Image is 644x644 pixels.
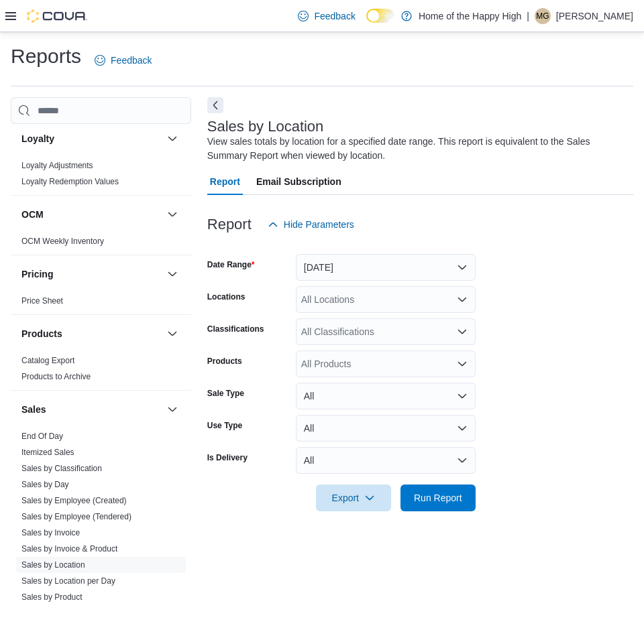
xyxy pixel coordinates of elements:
span: OCM Weekly Inventory [21,236,104,247]
h1: Reports [11,43,81,70]
p: [PERSON_NAME] [556,8,633,24]
span: Report [210,168,240,195]
span: Sales by Employee (Created) [21,495,127,506]
button: Sales [21,403,162,416]
h3: Pricing [21,267,53,281]
a: Feedback [292,3,360,29]
button: All [296,447,476,474]
h3: Report [207,216,252,233]
button: Open list of options [457,294,468,305]
span: Feedback [314,9,355,23]
a: Sales by Day [21,480,69,489]
a: Sales by Product [21,592,83,602]
h3: Products [21,327,62,340]
span: Email Subscription [256,168,341,195]
div: View sales totals by location for a specified date range. This report is equivalent to the Sales ... [207,135,627,163]
a: Products to Archive [21,372,91,381]
a: Sales by Location [21,560,85,570]
button: Run Report [400,485,476,511]
span: Sales by Product [21,592,83,602]
span: Loyalty Redemption Values [21,176,119,187]
button: Products [164,326,180,342]
button: Next [207,97,223,113]
button: Sales [164,401,180,417]
span: Catalog Export [21,355,74,366]
div: Pricing [11,293,191,314]
span: Sales by Employee (Tendered) [21,511,131,522]
button: Pricing [21,267,162,281]
span: Products to Archive [21,371,91,382]
span: Sales by Classification [21,463,102,474]
button: Products [21,327,162,340]
button: OCM [164,206,180,222]
div: Loyalty [11,157,191,195]
button: Loyalty [164,131,180,147]
a: Itemized Sales [21,448,74,457]
img: Cova [27,9,87,23]
button: Open list of options [457,359,468,369]
span: Run Report [414,491,462,505]
a: End Of Day [21,432,63,441]
input: Dark Mode [366,9,394,23]
label: Locations [207,292,246,302]
span: MG [536,8,549,24]
button: Hide Parameters [262,211,360,238]
a: Price Sheet [21,296,63,306]
span: Hide Parameters [284,218,354,231]
p: | [527,8,529,24]
button: OCM [21,208,162,221]
a: Sales by Classification [21,464,102,473]
button: Export [316,485,391,511]
label: Date Range [207,259,255,270]
span: Itemized Sales [21,447,74,458]
label: Classifications [207,324,264,334]
button: Pricing [164,266,180,282]
label: Use Type [207,420,242,431]
a: Feedback [89,47,157,74]
p: Home of the Happy High [419,8,521,24]
label: Is Delivery [207,452,248,463]
a: Sales by Invoice [21,528,80,537]
div: Products [11,352,191,390]
button: All [296,415,476,442]
span: Sales by Day [21,479,69,490]
a: OCM Weekly Inventory [21,237,104,246]
a: Sales by Employee (Tendered) [21,512,131,521]
h3: OCM [21,208,44,221]
h3: Sales by Location [207,119,324,135]
h3: Loyalty [21,132,54,145]
button: Loyalty [21,132,162,145]
button: [DATE] [296,254,476,281]
label: Sale Type [207,388,244,399]
a: Sales by Employee (Created) [21,496,127,505]
a: Catalog Export [21,356,74,365]
button: All [296,383,476,409]
a: Loyalty Redemption Values [21,177,119,186]
span: Export [324,485,383,511]
h3: Sales [21,403,46,416]
span: End Of Day [21,431,63,442]
button: Open list of options [457,326,468,337]
label: Products [207,356,242,367]
span: Loyalty Adjustments [21,160,93,171]
div: OCM [11,233,191,255]
div: Machaela Gardner [535,8,551,24]
span: Sales by Location per Day [21,576,115,586]
a: Sales by Invoice & Product [21,544,117,554]
a: Loyalty Adjustments [21,161,93,170]
a: Sales by Location per Day [21,576,115,586]
span: Feedback [111,54,152,67]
